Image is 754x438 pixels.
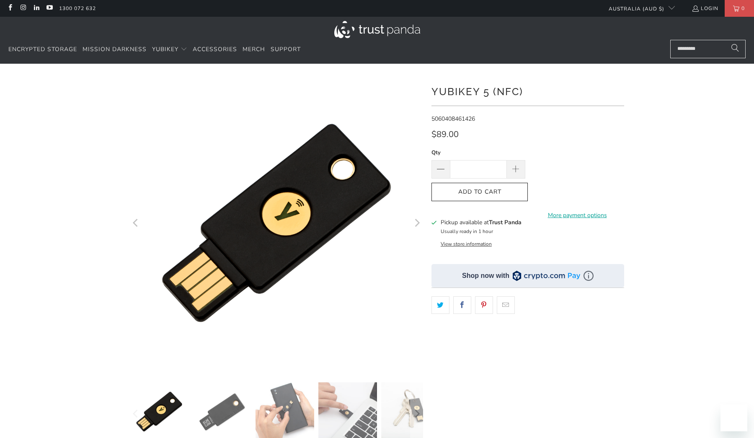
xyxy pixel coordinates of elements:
[243,45,265,53] span: Merch
[431,115,475,123] span: 5060408461426
[152,45,178,53] span: YubiKey
[46,5,53,12] a: Trust Panda Australia on YouTube
[410,76,423,370] button: Next
[193,45,237,53] span: Accessories
[441,241,492,247] button: View store information
[462,271,509,280] div: Shop now with
[193,40,237,60] a: Accessories
[83,45,147,53] span: Mission Darkness
[489,218,522,226] b: Trust Panda
[497,296,515,314] a: Email this to a friend
[441,218,522,227] h3: Pickup available at
[431,83,624,99] h1: YubiKey 5 (NFC)
[720,404,747,431] iframe: Button to launch messaging window
[243,40,265,60] a: Merch
[670,40,746,58] input: Search...
[530,211,624,220] a: More payment options
[271,45,301,53] span: Support
[431,148,525,157] label: Qty
[130,76,423,370] img: YubiKey 5 (NFC) - Trust Panda
[33,5,40,12] a: Trust Panda Australia on LinkedIn
[725,40,746,58] button: Search
[83,40,147,60] a: Mission Darkness
[692,4,718,13] a: Login
[453,296,471,314] a: Share this on Facebook
[8,45,77,53] span: Encrypted Storage
[475,296,493,314] a: Share this on Pinterest
[129,76,143,370] button: Previous
[431,183,528,202] button: Add to Cart
[334,21,420,38] img: Trust Panda Australia
[440,189,519,196] span: Add to Cart
[152,40,187,60] summary: YubiKey
[431,129,459,140] span: $89.00
[271,40,301,60] a: Support
[19,5,26,12] a: Trust Panda Australia on Instagram
[431,296,449,314] a: Share this on Twitter
[8,40,77,60] a: Encrypted Storage
[441,228,493,235] small: Usually ready in 1 hour
[59,4,96,13] a: 1300 072 632
[6,5,13,12] a: Trust Panda Australia on Facebook
[8,40,301,60] nav: Translation missing: en.navigation.header.main_nav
